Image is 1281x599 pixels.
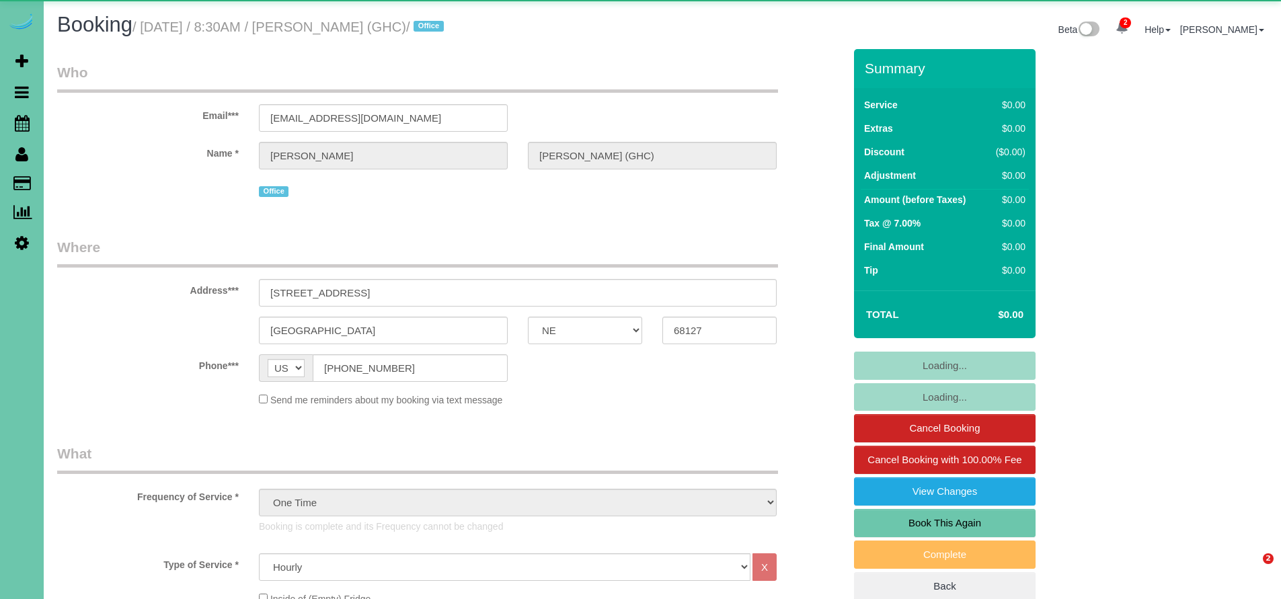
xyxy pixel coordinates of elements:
[990,98,1025,112] div: $0.00
[132,19,448,34] small: / [DATE] / 8:30AM / [PERSON_NAME] (GHC)
[47,485,249,504] label: Frequency of Service *
[990,240,1025,253] div: $0.00
[867,454,1021,465] span: Cancel Booking with 100.00% Fee
[57,13,132,36] span: Booking
[864,145,904,159] label: Discount
[57,444,778,474] legend: What
[866,309,899,320] strong: Total
[1120,17,1131,28] span: 2
[8,13,35,32] img: Automaid Logo
[1058,24,1100,35] a: Beta
[864,240,924,253] label: Final Amount
[1144,24,1171,35] a: Help
[1109,13,1135,43] a: 2
[259,186,288,197] span: Office
[854,477,1036,506] a: View Changes
[1235,553,1268,586] iframe: Intercom live chat
[864,264,878,277] label: Tip
[990,169,1025,182] div: $0.00
[57,237,778,268] legend: Where
[864,98,898,112] label: Service
[958,309,1023,321] h4: $0.00
[259,520,777,533] p: Booking is complete and its Frequency cannot be changed
[1077,22,1099,39] img: New interface
[414,21,443,32] span: Office
[864,169,916,182] label: Adjustment
[1180,24,1264,35] a: [PERSON_NAME]
[854,446,1036,474] a: Cancel Booking with 100.00% Fee
[990,145,1025,159] div: ($0.00)
[57,63,778,93] legend: Who
[864,122,893,135] label: Extras
[854,509,1036,537] a: Book This Again
[990,193,1025,206] div: $0.00
[854,414,1036,442] a: Cancel Booking
[1263,553,1274,564] span: 2
[864,216,921,230] label: Tax @ 7.00%
[270,395,503,405] span: Send me reminders about my booking via text message
[865,61,1029,76] h3: Summary
[47,553,249,571] label: Type of Service *
[864,193,966,206] label: Amount (before Taxes)
[406,19,448,34] span: /
[990,122,1025,135] div: $0.00
[47,142,249,160] label: Name *
[990,216,1025,230] div: $0.00
[990,264,1025,277] div: $0.00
